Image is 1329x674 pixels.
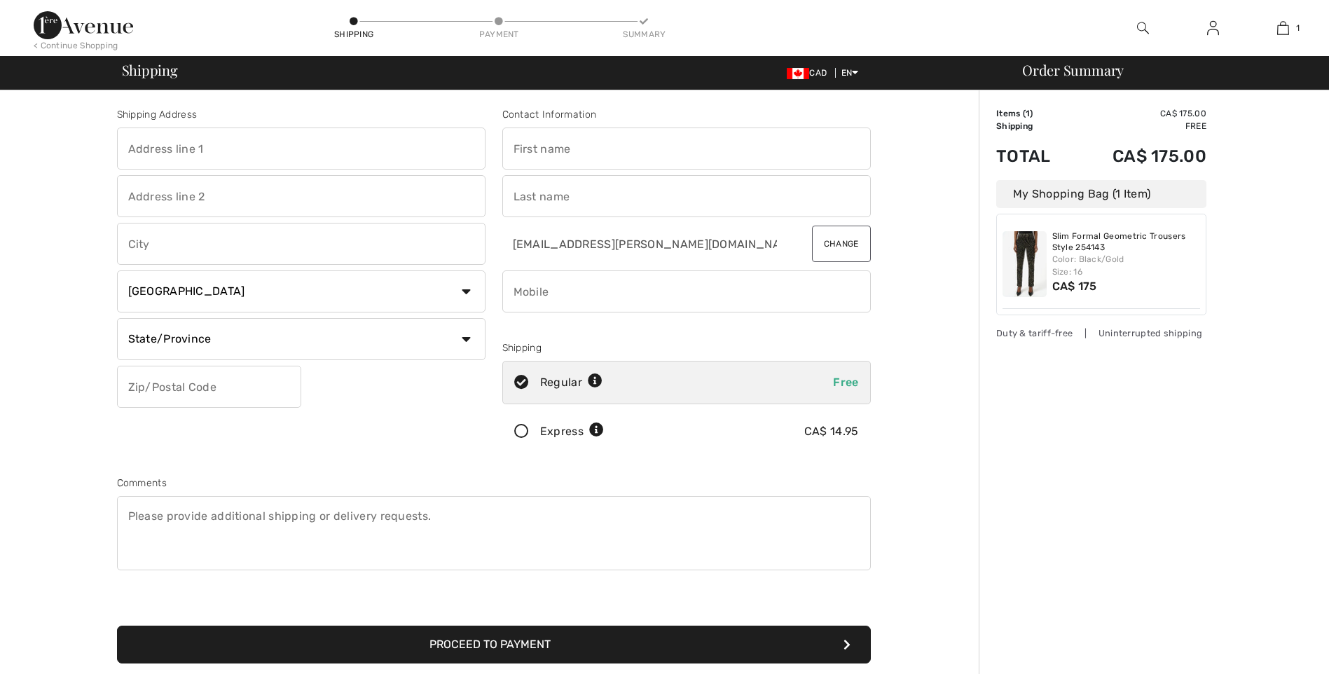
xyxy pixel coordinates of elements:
[1073,132,1206,180] td: CA$ 175.00
[1005,63,1321,77] div: Order Summary
[117,175,486,217] input: Address line 2
[996,326,1206,340] div: Duty & tariff-free | Uninterrupted shipping
[1207,20,1219,36] img: My Info
[996,120,1073,132] td: Shipping
[804,423,859,440] div: CA$ 14.95
[1073,107,1206,120] td: CA$ 175.00
[117,223,486,265] input: City
[1296,22,1300,34] span: 1
[478,28,520,41] div: Payment
[787,68,809,79] img: Canadian Dollar
[1052,231,1201,253] a: Slim Formal Geometric Trousers Style 254143
[1052,253,1201,278] div: Color: Black/Gold Size: 16
[540,423,604,440] div: Express
[1277,20,1289,36] img: My Bag
[502,128,871,170] input: First name
[502,223,779,265] input: E-mail
[996,132,1073,180] td: Total
[34,11,133,39] img: 1ère Avenue
[502,270,871,312] input: Mobile
[996,107,1073,120] td: Items ( )
[1073,120,1206,132] td: Free
[34,39,118,52] div: < Continue Shopping
[1137,20,1149,36] img: search the website
[1196,20,1230,37] a: Sign In
[502,175,871,217] input: Last name
[1003,231,1047,297] img: Slim Formal Geometric Trousers Style 254143
[841,68,859,78] span: EN
[502,107,871,122] div: Contact Information
[122,63,178,77] span: Shipping
[333,28,375,41] div: Shipping
[787,68,832,78] span: CAD
[117,366,301,408] input: Zip/Postal Code
[812,226,871,262] button: Change
[502,341,871,355] div: Shipping
[1248,20,1317,36] a: 1
[540,374,602,391] div: Regular
[996,180,1206,208] div: My Shopping Bag (1 Item)
[117,107,486,122] div: Shipping Address
[117,476,871,490] div: Comments
[117,128,486,170] input: Address line 1
[117,626,871,663] button: Proceed to Payment
[833,376,858,389] span: Free
[1026,109,1030,118] span: 1
[623,28,665,41] div: Summary
[1052,280,1097,293] span: CA$ 175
